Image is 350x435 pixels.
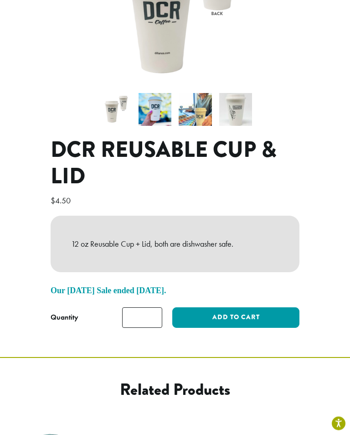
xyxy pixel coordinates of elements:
[51,137,299,190] h1: DCR Reusable Cup & Lid
[122,308,162,328] input: Product quantity
[35,380,315,400] h2: Related products
[51,196,55,206] span: $
[71,237,279,252] p: 12 oz Reusable Cup + Lid, both are dishwasher safe.
[172,308,299,328] button: Add to cart
[139,93,172,127] img: DCR Reusable Cup & Lid - Image 2
[219,93,252,127] img: DCR Reusable Cup & Lid - Image 4
[51,312,78,323] div: Quantity
[179,93,212,127] img: DCR Reusable Cup & Lid - Image 3
[98,93,131,127] img: DCR Reusable Cup & Lid
[51,286,166,295] a: Our [DATE] Sale ended [DATE].
[51,196,73,206] bdi: 4.50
